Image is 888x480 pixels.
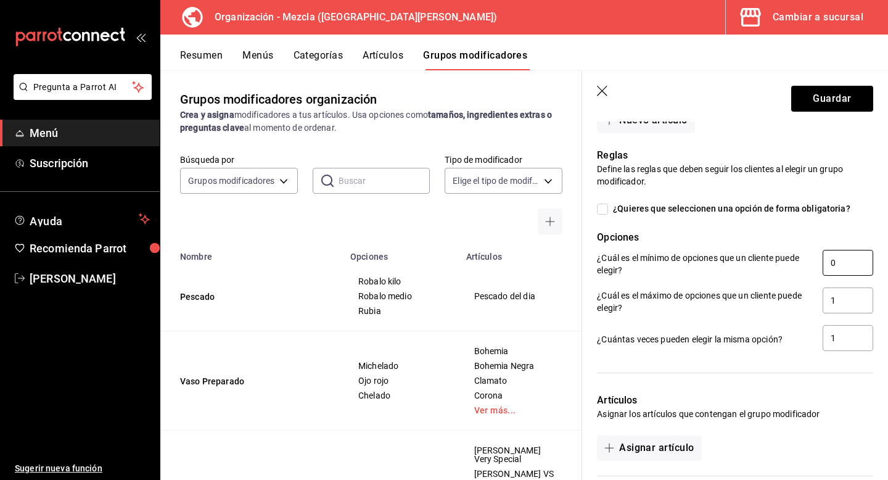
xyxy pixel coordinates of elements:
span: Menú [30,125,150,141]
span: Suscripción [30,155,150,172]
a: Pregunta a Parrot AI [9,89,152,102]
span: Chelado [358,391,443,400]
span: Ayuda [30,212,134,226]
span: Rubia [358,307,443,315]
span: Bohemia [474,347,559,355]
p: ¿Cuál es el mínimo de opciones que un cliente puede elegir? [597,252,813,276]
button: Artículos [363,49,403,70]
strong: Crea y asigna [180,110,234,120]
p: ¿Cuál es el máximo de opciones que un cliente puede elegir? [597,289,813,314]
strong: tamaños, ingredientes extras o preguntas clave [180,110,552,133]
span: ¿Quieres que seleccionen una opción de forma obligatoria? [608,202,850,215]
a: Ver más... [474,406,559,415]
span: [PERSON_NAME] Very Special [474,446,559,463]
button: open_drawer_menu [136,32,146,42]
button: Pescado [180,291,328,303]
p: Reglas [597,148,873,163]
button: Vaso Preparado [180,375,328,387]
p: ¿Cuántas veces pueden elegir la misma opción? [597,333,813,346]
button: Categorías [294,49,343,70]
label: Tipo de modificador [445,155,562,164]
span: Corona [474,391,559,400]
h3: Organización - Mezcla ([GEOGRAPHIC_DATA][PERSON_NAME]) [205,10,497,25]
input: Buscar [339,168,430,193]
span: Robalo kilo [358,277,443,286]
div: Grupos modificadores organización [180,90,377,109]
button: Asignar artículo [597,435,701,461]
th: Nombre [160,244,343,262]
button: Pregunta a Parrot AI [14,74,152,100]
th: Artículos [459,244,575,262]
span: Pregunta a Parrot AI [33,81,133,94]
button: Menús [242,49,273,70]
p: Opciones [597,230,873,245]
span: [PERSON_NAME] VS [474,470,559,478]
span: Ojo rojo [358,376,443,385]
button: Guardar [791,86,873,112]
div: Cambiar a sucursal [773,9,863,26]
span: Sugerir nueva función [15,462,150,475]
span: [PERSON_NAME] [30,270,150,287]
span: Robalo medio [358,292,443,300]
span: Michelado [358,362,443,370]
label: Búsqueda por [180,155,298,164]
span: Pescado del dia [474,292,559,300]
p: Define las reglas que deben seguir los clientes al elegir un grupo modificador. [597,163,873,188]
p: Asignar los artículos que contengan el grupo modificador [597,408,873,420]
p: Artículos [597,393,873,408]
div: modificadores a tus artículos. Usa opciones como al momento de ordenar. [180,109,562,134]
span: Grupos modificadores [188,175,275,187]
th: Opciones [343,244,459,262]
span: Elige el tipo de modificador [453,175,540,187]
button: Resumen [180,49,223,70]
span: Clamato [474,376,559,385]
button: Grupos modificadores [423,49,527,70]
span: Bohemia Negra [474,362,559,370]
span: Recomienda Parrot [30,240,150,257]
div: navigation tabs [180,49,888,70]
